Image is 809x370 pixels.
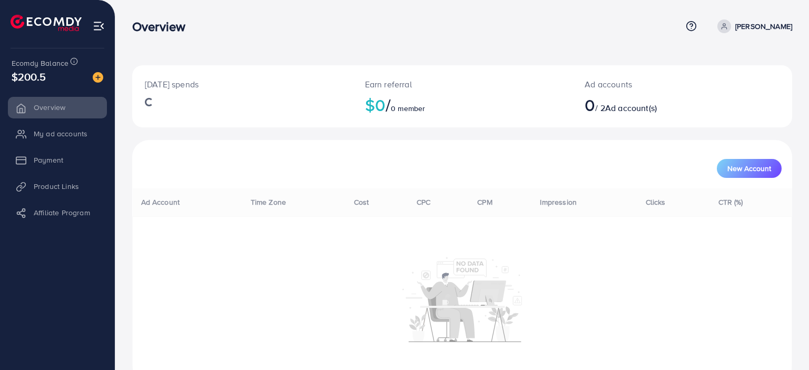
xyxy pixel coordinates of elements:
span: New Account [727,165,771,172]
img: image [93,72,103,83]
span: $200.5 [12,69,46,84]
img: menu [93,20,105,32]
button: New Account [717,159,782,178]
span: Ad account(s) [605,102,657,114]
p: Ad accounts [585,78,724,91]
h2: / 2 [585,95,724,115]
h3: Overview [132,19,194,34]
p: [DATE] spends [145,78,340,91]
p: [PERSON_NAME] [735,20,792,33]
span: Ecomdy Balance [12,58,68,68]
img: logo [11,15,82,31]
a: [PERSON_NAME] [713,19,792,33]
span: 0 [585,93,595,117]
p: Earn referral [365,78,560,91]
h2: $0 [365,95,560,115]
span: / [386,93,391,117]
span: 0 member [391,103,425,114]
